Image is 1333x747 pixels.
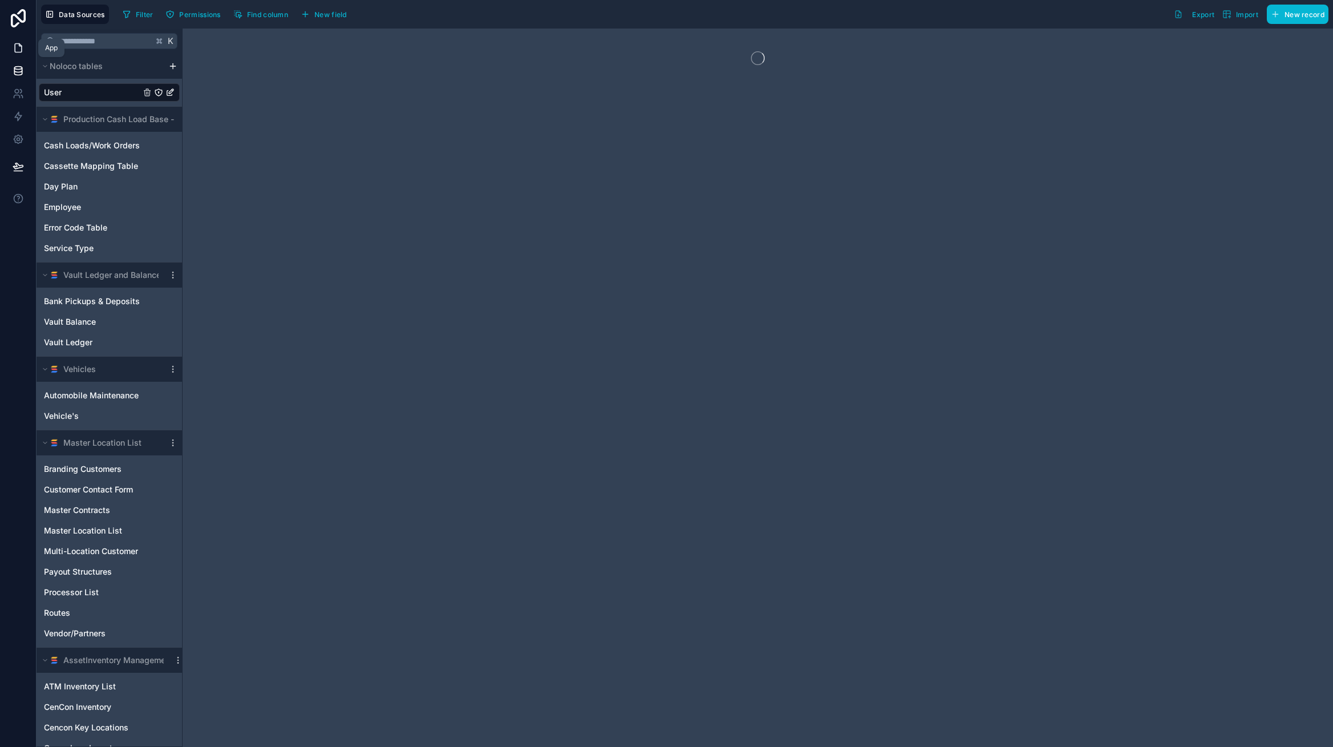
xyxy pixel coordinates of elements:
span: Data Sources [59,10,105,19]
span: Export [1192,10,1214,19]
a: New record [1262,5,1328,24]
span: Filter [136,10,154,19]
button: New field [297,6,351,23]
span: Import [1236,10,1258,19]
div: App [45,43,58,53]
span: Find column [247,10,288,19]
span: Permissions [179,10,220,19]
a: Permissions [161,6,229,23]
button: Export [1170,5,1218,24]
span: New record [1284,10,1324,19]
button: New record [1267,5,1328,24]
button: Filter [118,6,157,23]
span: K [167,37,175,45]
button: Data Sources [41,5,109,24]
button: Find column [229,6,292,23]
button: Import [1218,5,1262,24]
button: Permissions [161,6,224,23]
span: New field [314,10,347,19]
